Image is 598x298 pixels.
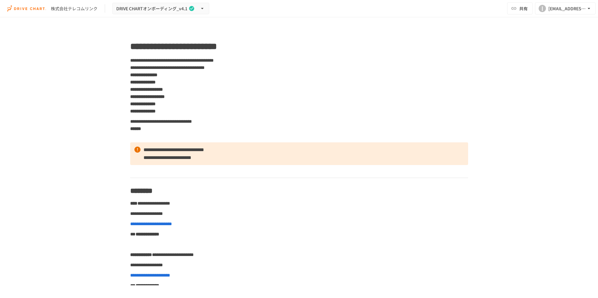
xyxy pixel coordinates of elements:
[539,5,546,12] div: I
[116,5,187,12] span: DRIVE CHARTオンボーディング_v4.1
[7,4,46,13] img: i9VDDS9JuLRLX3JIUyK59LcYp6Y9cayLPHs4hOxMB9W
[51,5,97,12] div: 株式会社テレコムリンク
[535,2,596,15] button: I[EMAIL_ADDRESS][DOMAIN_NAME]
[112,3,209,15] button: DRIVE CHARTオンボーディング_v4.1
[507,2,533,15] button: 共有
[548,5,586,12] div: [EMAIL_ADDRESS][DOMAIN_NAME]
[519,5,528,12] span: 共有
